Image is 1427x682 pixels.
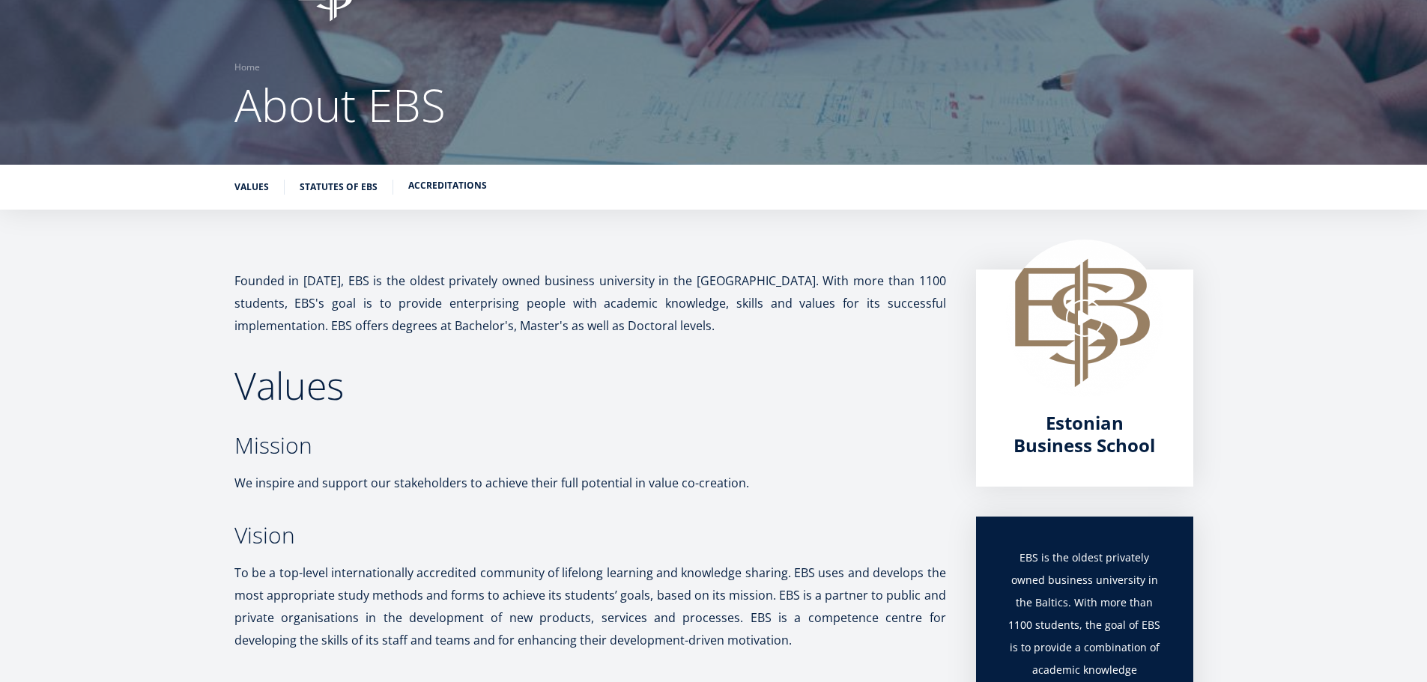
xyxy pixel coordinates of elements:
[234,74,446,136] span: About EBS
[234,561,946,651] p: To be a top-level internationally accredited community of lifelong learning and knowledge sharing...
[1014,410,1155,457] span: Estonian Business School
[300,180,378,195] a: Statutes of EBS
[234,180,269,195] a: Values
[1006,412,1163,457] a: Estonian Business School
[234,60,260,75] a: Home
[408,178,487,193] a: Accreditations
[234,367,946,404] h2: Values
[234,270,946,337] p: Founded in [DATE], EBS is the oldest privately owned business university in the [GEOGRAPHIC_DATA]...
[234,524,946,546] h3: Vision
[234,472,946,494] p: We inspire and support our stakeholders to achieve their full potential in value co-creation.​
[234,434,946,457] h3: Mission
